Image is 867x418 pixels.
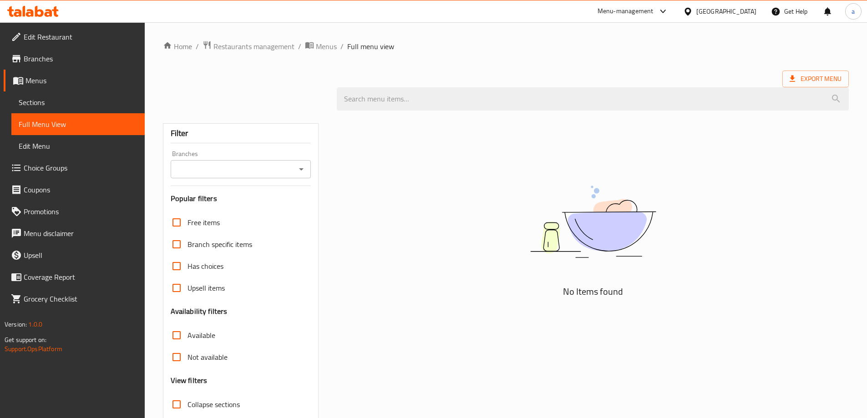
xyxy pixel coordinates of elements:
[696,6,756,16] div: [GEOGRAPHIC_DATA]
[24,206,137,217] span: Promotions
[24,293,137,304] span: Grocery Checklist
[11,91,145,113] a: Sections
[11,135,145,157] a: Edit Menu
[316,41,337,52] span: Menus
[163,40,849,52] nav: breadcrumb
[213,41,294,52] span: Restaurants management
[4,244,145,266] a: Upsell
[5,318,27,330] span: Version:
[24,31,137,42] span: Edit Restaurant
[5,334,46,346] span: Get support on:
[5,343,62,355] a: Support.OpsPlatform
[188,261,223,272] span: Has choices
[171,124,311,143] div: Filter
[4,288,145,310] a: Grocery Checklist
[852,6,855,16] span: a
[171,193,311,204] h3: Popular filters
[24,250,137,261] span: Upsell
[188,239,252,250] span: Branch specific items
[4,26,145,48] a: Edit Restaurant
[19,119,137,130] span: Full Menu View
[295,163,308,176] button: Open
[340,41,344,52] li: /
[24,53,137,64] span: Branches
[28,318,42,330] span: 1.0.0
[11,113,145,135] a: Full Menu View
[188,399,240,410] span: Collapse sections
[188,282,225,293] span: Upsell items
[790,73,842,85] span: Export Menu
[347,41,394,52] span: Full menu view
[4,222,145,244] a: Menu disclaimer
[24,162,137,173] span: Choice Groups
[188,217,220,228] span: Free items
[203,40,294,52] a: Restaurants management
[188,330,215,341] span: Available
[4,201,145,222] a: Promotions
[24,228,137,239] span: Menu disclaimer
[24,272,137,282] span: Coverage Report
[163,41,192,52] a: Home
[19,97,137,108] span: Sections
[4,70,145,91] a: Menus
[4,179,145,201] a: Coupons
[479,284,707,299] h5: No Items found
[337,87,849,111] input: search
[196,41,199,52] li: /
[4,157,145,179] a: Choice Groups
[25,75,137,86] span: Menus
[24,184,137,195] span: Coupons
[298,41,301,52] li: /
[598,6,654,17] div: Menu-management
[171,306,228,317] h3: Availability filters
[171,375,208,386] h3: View filters
[782,71,849,87] span: Export Menu
[188,352,228,363] span: Not available
[4,266,145,288] a: Coverage Report
[19,141,137,151] span: Edit Menu
[305,40,337,52] a: Menus
[4,48,145,70] a: Branches
[479,161,707,282] img: dish.svg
